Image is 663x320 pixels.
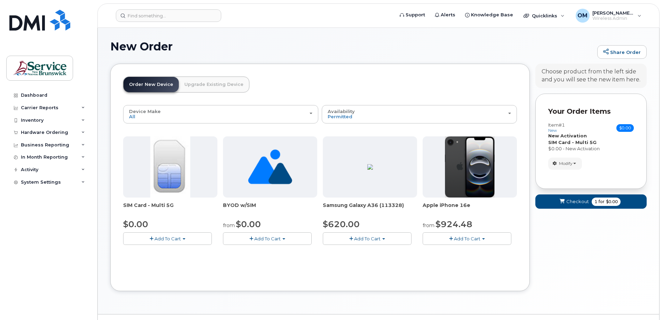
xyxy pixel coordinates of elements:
div: SIM Card - Multi 5G [123,202,217,216]
span: Availability [328,109,355,114]
strong: New Activation [548,133,587,138]
span: #1 [559,122,565,128]
div: Choose product from the left side and you will see the new item here. [542,68,640,84]
a: Order New Device [123,77,179,92]
span: Add To Cart [354,236,381,241]
h1: New Order [110,40,594,53]
button: Availability Permitted [322,105,517,123]
span: Device Make [129,109,161,114]
button: Add To Cart [123,232,212,245]
span: Checkout [566,198,589,205]
span: Add To Cart [454,236,480,241]
img: iphone16e.png [445,136,495,198]
button: Modify [548,158,582,170]
span: $0.00 [606,199,618,205]
div: Apple iPhone 16e [423,202,517,216]
strong: SIM Card - Multi 5G [548,139,597,145]
button: Add To Cart [323,232,412,245]
span: $0.00 [616,124,634,132]
span: Permitted [328,114,352,119]
span: Add To Cart [154,236,181,241]
div: $0.00 - New Activation [548,145,634,152]
span: for [597,199,606,205]
span: $924.48 [436,219,472,229]
span: All [129,114,135,119]
button: Device Make All [123,105,318,123]
img: no_image_found-2caef05468ed5679b831cfe6fc140e25e0c280774317ffc20a367ab7fd17291e.png [248,136,292,198]
span: Modify [559,160,573,167]
img: ED9FC9C2-4804-4D92-8A77-98887F1967E0.png [367,164,373,170]
span: $0.00 [123,219,148,229]
button: Checkout 1 for $0.00 [535,194,647,209]
a: Upgrade Existing Device [179,77,249,92]
a: Share Order [597,45,647,59]
p: Your Order Items [548,106,634,117]
button: Add To Cart [423,232,511,245]
span: $0.00 [236,219,261,229]
img: 00D627D4-43E9-49B7-A367-2C99342E128C.jpg [150,136,190,198]
span: $620.00 [323,219,360,229]
small: from [423,222,434,229]
span: Add To Cart [254,236,281,241]
small: new [548,128,557,133]
span: 1 [594,199,597,205]
div: Samsung Galaxy A36 (113328) [323,202,417,216]
h3: Item [548,122,565,133]
div: BYOD w/SIM [223,202,317,216]
small: from [223,222,235,229]
button: Add To Cart [223,232,312,245]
